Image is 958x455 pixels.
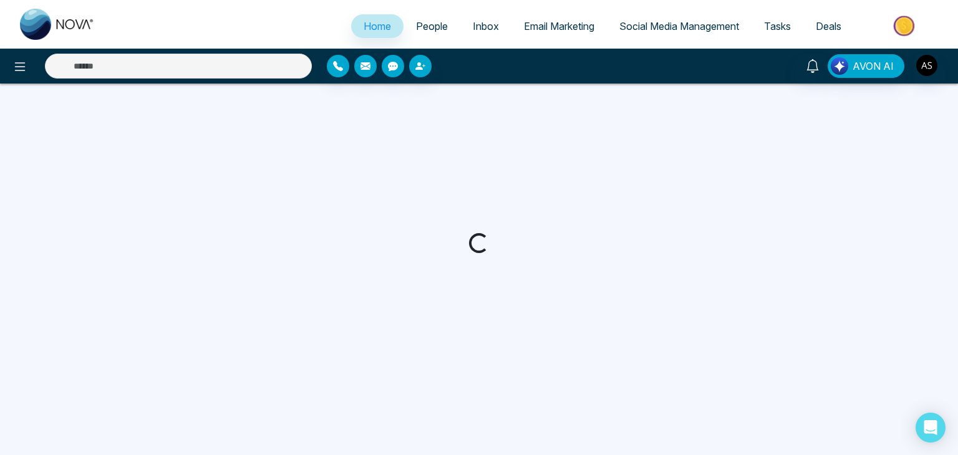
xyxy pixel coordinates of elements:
span: Email Marketing [524,20,594,32]
a: Deals [803,14,854,38]
div: Open Intercom Messenger [916,413,946,443]
a: People [404,14,460,38]
span: Deals [816,20,841,32]
img: Market-place.gif [860,12,951,40]
img: Lead Flow [831,57,848,75]
a: Inbox [460,14,511,38]
span: People [416,20,448,32]
a: Social Media Management [607,14,752,38]
span: Social Media Management [619,20,739,32]
a: Email Marketing [511,14,607,38]
a: Tasks [752,14,803,38]
span: AVON AI [853,59,894,74]
a: Home [351,14,404,38]
span: Tasks [764,20,791,32]
span: Inbox [473,20,499,32]
span: Home [364,20,391,32]
img: Nova CRM Logo [20,9,95,40]
button: AVON AI [828,54,904,78]
img: User Avatar [916,55,937,76]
